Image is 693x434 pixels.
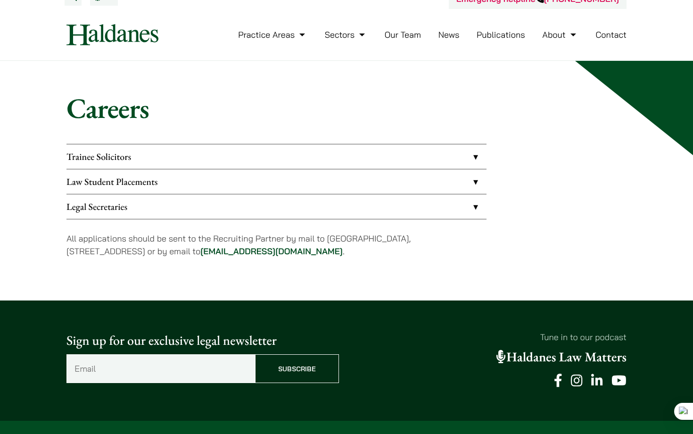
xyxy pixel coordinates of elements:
a: Law Student Placements [66,169,487,194]
a: Trainee Solicitors [66,144,487,169]
input: Subscribe [255,354,339,383]
p: Tune in to our podcast [354,331,627,343]
a: News [438,29,460,40]
p: All applications should be sent to the Recruiting Partner by mail to [GEOGRAPHIC_DATA], [STREET_A... [66,232,487,258]
a: Our Team [385,29,421,40]
a: Practice Areas [238,29,307,40]
input: Email [66,354,255,383]
a: Haldanes Law Matters [496,349,627,366]
a: Legal Secretaries [66,194,487,219]
img: Logo of Haldanes [66,24,158,45]
h1: Careers [66,91,627,125]
a: Sectors [325,29,367,40]
a: About [542,29,578,40]
a: Contact [595,29,627,40]
p: Sign up for our exclusive legal newsletter [66,331,339,351]
a: [EMAIL_ADDRESS][DOMAIN_NAME] [200,246,343,257]
a: Publications [477,29,525,40]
